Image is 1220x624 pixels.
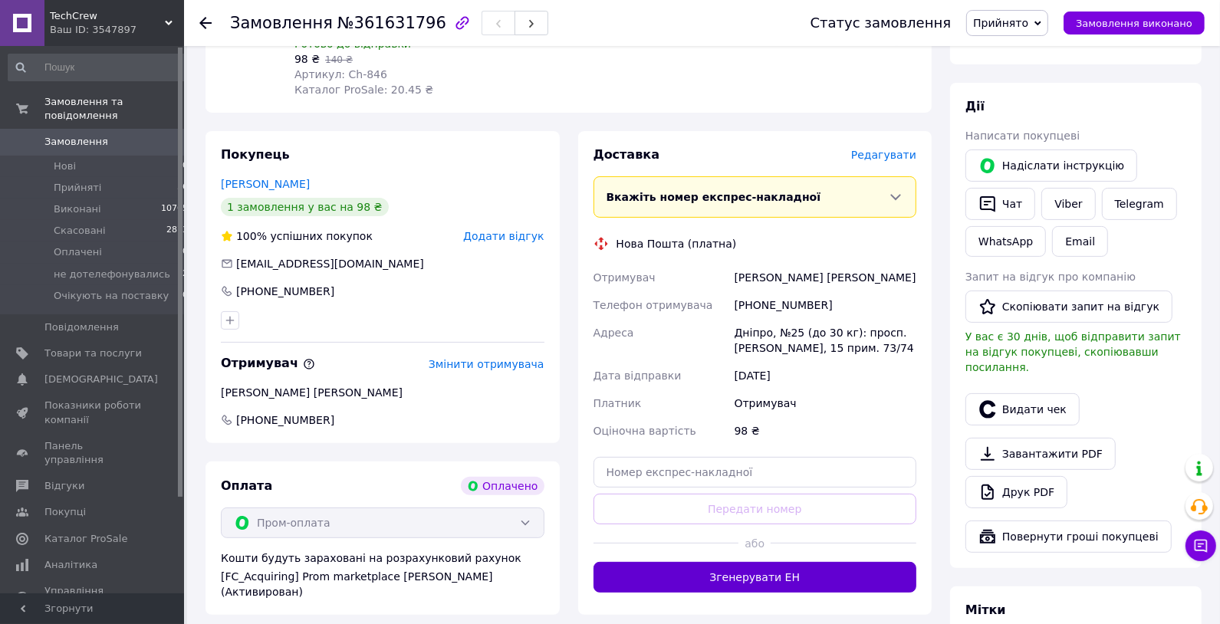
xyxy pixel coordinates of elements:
div: [PHONE_NUMBER] [235,284,336,299]
div: [DATE] [732,362,919,389]
span: Телефон отримувача [594,299,713,311]
span: 98 ₴ [294,53,320,65]
span: Оплата [221,478,272,493]
span: Відгуки [44,479,84,493]
div: Статус замовлення [811,15,952,31]
a: [PERSON_NAME] [221,178,310,190]
div: [PERSON_NAME] [PERSON_NAME] [221,385,544,400]
div: [FC_Acquiring] Prom marketplace [PERSON_NAME] (Активирован) [221,569,544,599]
div: Повернутися назад [199,15,212,31]
div: Оплачено [461,477,544,495]
input: Номер експрес-накладної [594,457,917,488]
input: Пошук [8,54,189,81]
div: [PHONE_NUMBER] [732,291,919,319]
span: 56 [177,181,188,195]
a: Завантажити PDF [965,438,1116,470]
div: [PERSON_NAME] [PERSON_NAME] [732,264,919,291]
button: Чат з покупцем [1185,530,1216,561]
span: Написати покупцеві [965,130,1080,142]
span: Мітки [965,603,1006,617]
span: Очікують на поставку [54,289,169,303]
span: Адреса [594,327,634,339]
div: Нова Пошта (платна) [613,236,741,251]
span: не дотелефонувались [54,268,170,281]
div: Отримувач [732,389,919,417]
button: Замовлення виконано [1064,11,1205,34]
button: Надіслати інструкцію [965,149,1137,182]
span: Покупці [44,505,86,519]
span: 0 [183,289,188,303]
span: Каталог ProSale: 20.45 ₴ [294,84,433,96]
span: Додати відгук [463,230,544,242]
span: Вкажіть номер експрес-накладної [607,191,821,203]
span: Оплачені [54,245,102,259]
span: Панель управління [44,439,142,467]
button: Email [1052,226,1108,257]
span: 0 [183,245,188,259]
button: Скопіювати запит на відгук [965,291,1172,323]
a: WhatsApp [965,226,1046,257]
span: Редагувати [851,149,916,161]
span: Нові [54,159,76,173]
button: Згенерувати ЕН [594,562,917,593]
span: Платник [594,397,642,409]
div: 98 ₴ [732,417,919,445]
span: TechCrew [50,9,165,23]
span: Дата відправки [594,369,682,382]
a: Telegram [1102,188,1177,220]
div: Ваш ID: 3547897 [50,23,184,37]
div: Дніпро, №25 (до 30 кг): просп. [PERSON_NAME], 15 прим. 73/74 [732,319,919,362]
span: Скасовані [54,224,106,238]
button: Повернути гроші покупцеві [965,521,1172,553]
button: Чат [965,188,1035,220]
span: Запит на відгук про компанію [965,271,1136,283]
span: Прийнято [973,17,1028,29]
span: 2873 [166,224,188,238]
span: Управління сайтом [44,584,142,612]
span: Замовлення та повідомлення [44,95,184,123]
span: 0 [183,159,188,173]
span: Каталог ProSale [44,532,127,546]
span: Змінити отримувача [429,358,544,370]
span: Артикул: Сh-846 [294,68,387,80]
span: Замовлення [44,135,108,149]
span: У вас є 30 днів, щоб відправити запит на відгук покупцеві, скопіювавши посилання. [965,330,1181,373]
span: [EMAIL_ADDRESS][DOMAIN_NAME] [236,258,424,270]
span: Дії [965,99,985,113]
span: Прийняті [54,181,101,195]
span: Замовлення виконано [1076,18,1192,29]
button: Видати чек [965,393,1080,425]
div: успішних покупок [221,228,373,244]
span: Оціночна вартість [594,425,696,437]
span: 10705 [161,202,188,216]
span: [PHONE_NUMBER] [235,412,336,428]
span: Показники роботи компанії [44,399,142,426]
span: Отримувач [594,271,656,284]
span: Товари та послуги [44,346,142,360]
span: 140 ₴ [325,54,353,65]
span: Повідомлення [44,320,119,334]
span: Доставка [594,147,660,162]
div: 1 замовлення у вас на 98 ₴ [221,198,389,216]
span: або [738,536,771,551]
span: Покупець [221,147,290,162]
a: Друк PDF [965,476,1067,508]
span: №361631796 [337,14,446,32]
span: [DEMOGRAPHIC_DATA] [44,373,158,386]
span: Виконані [54,202,101,216]
span: Отримувач [221,356,315,370]
div: Кошти будуть зараховані на розрахунковий рахунок [221,550,544,599]
span: 100% [236,230,267,242]
a: Viber [1041,188,1095,220]
span: Аналітика [44,558,97,572]
span: Замовлення [230,14,333,32]
span: 2 [183,268,188,281]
